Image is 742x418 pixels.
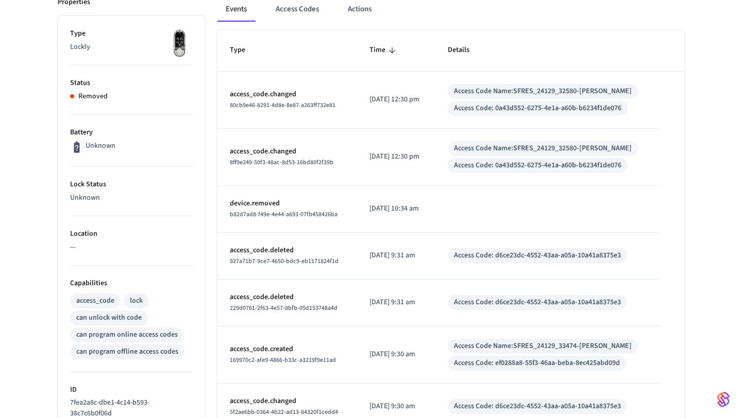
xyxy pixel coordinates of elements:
p: access_code.created [230,344,345,355]
p: Location [70,229,193,239]
div: Access Code: d6ce23dc-4552-43aa-a05a-10a41a8375e3 [454,401,621,412]
span: 5f2ae6bb-0364-4b22-ad13-84320f1cedd4 [230,408,338,416]
div: Access Code: 0a43d552-6275-4e1a-a60b-b6234f1de076 [454,103,621,114]
p: Lock Status [70,179,193,190]
div: Access Code Name: SFRES_24129_33474-[PERSON_NAME] [454,341,632,352]
span: 927a71b7-9ce7-4650-bdc9-eb1171824f1d [230,257,339,266]
p: [DATE] 10:34 am [369,203,423,214]
p: [DATE] 9:31 am [369,250,423,261]
div: can unlock with code [76,312,142,323]
span: Type [230,42,259,58]
p: access_code.deleted [230,292,345,303]
div: Access Code: d6ce23dc-4552-43aa-a05a-10a41a8375e3 [454,250,621,261]
p: device.removed [230,198,345,209]
p: Unknown [70,193,193,203]
div: can program online access codes [76,329,178,340]
p: access_code.changed [230,146,345,157]
p: Capabilities [70,278,193,289]
div: access_code [76,295,114,306]
span: Details [448,42,483,58]
span: Time [369,42,399,58]
span: 229d0761-2f63-4e57-8bfb-05d153748a4d [230,304,338,312]
p: access_code.changed [230,396,345,407]
p: [DATE] 9:30 am [369,401,423,412]
p: ID [70,385,193,395]
p: [DATE] 12:30 pm [369,151,423,162]
div: Access Code: 0a43d552-6275-4e1a-a60b-b6234f1de076 [454,160,621,171]
p: Removed [78,91,108,102]
p: Status [70,78,193,89]
div: Access Code Name: SFRES_24129_32580-[PERSON_NAME] [454,143,632,154]
div: lock [130,295,143,306]
p: — [70,242,193,253]
span: b82d7ad8-f49e-4e44-a693-07fb458426ba [230,210,338,219]
div: Access Code Name: SFRES_24129_32580-[PERSON_NAME] [454,86,632,97]
p: Battery [70,127,193,138]
p: Type [70,28,193,39]
span: 8ff9e249-50f3-48ac-8d53-16bd80f2f39b [230,158,333,167]
img: SeamLogoGradient.69752ec5.svg [717,391,730,408]
p: access_code.changed [230,89,345,100]
div: can program offline access codes [76,346,178,357]
div: Access Code: ef0288a8-55f3-46aa-beba-8ec425abd09d [454,358,620,369]
div: Access Code: d6ce23dc-4552-43aa-a05a-10a41a8375e3 [454,297,621,308]
p: Lockly [70,42,193,53]
img: Lockly Vision Lock, Front [167,28,193,59]
p: [DATE] 9:30 am [369,349,423,360]
p: Unknown [86,141,115,151]
p: access_code.deleted [230,245,345,256]
span: 80cb9e46-8291-4d8e-8e87-a263ff732e81 [230,101,335,110]
p: [DATE] 12:30 pm [369,94,423,105]
p: [DATE] 9:31 am [369,297,423,308]
span: 169970c2-afe9-4866-b33c-a3219f9e11ad [230,356,336,364]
